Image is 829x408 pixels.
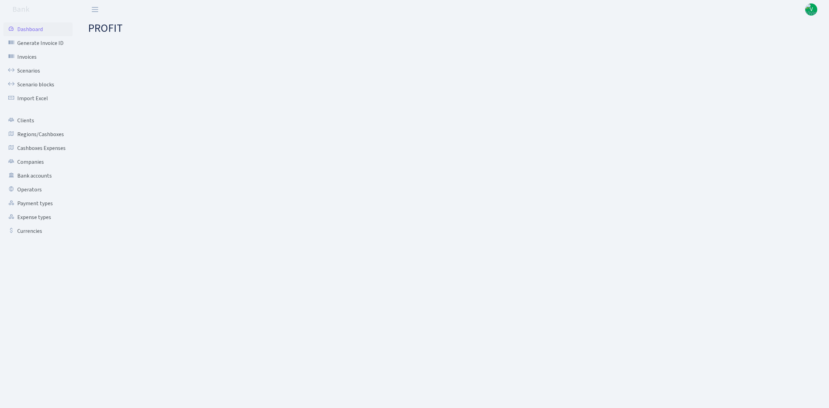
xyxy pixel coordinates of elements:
a: Invoices [3,50,73,64]
a: Import Excel [3,92,73,105]
a: Bank accounts [3,169,73,183]
span: PROFIT [88,20,123,36]
a: V [805,3,817,16]
a: Regions/Cashboxes [3,127,73,141]
a: Companies [3,155,73,169]
a: Dashboard [3,22,73,36]
a: Generate Invoice ID [3,36,73,50]
a: Operators [3,183,73,197]
a: Payment types [3,197,73,210]
a: Scenarios [3,64,73,78]
button: Toggle navigation [86,4,104,15]
a: Clients [3,114,73,127]
a: Scenario blocks [3,78,73,92]
a: Currencies [3,224,73,238]
img: Vivio [805,3,817,16]
a: Cashboxes Expenses [3,141,73,155]
a: Expense types [3,210,73,224]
